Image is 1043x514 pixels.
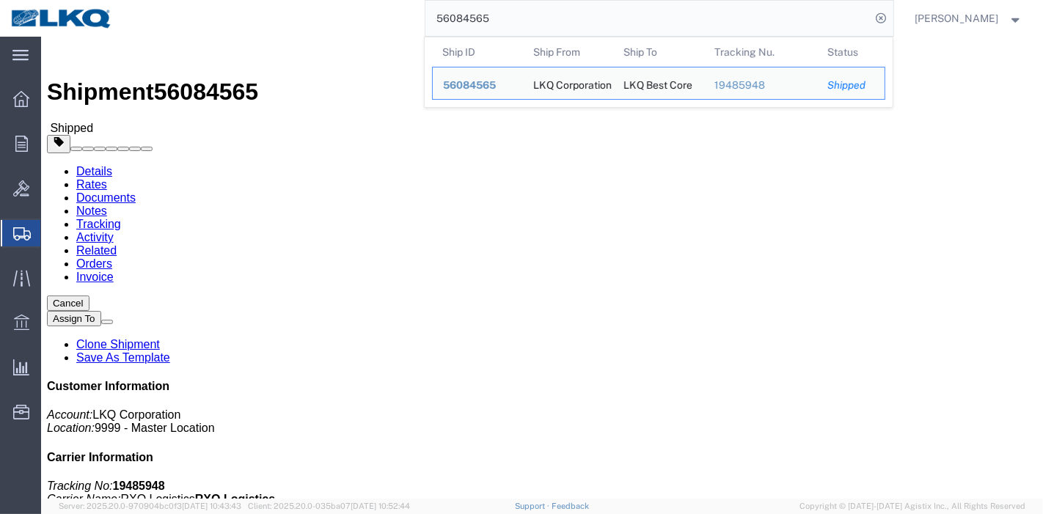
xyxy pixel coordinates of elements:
[714,78,807,93] div: 19485948
[799,500,1025,513] span: Copyright © [DATE]-[DATE] Agistix Inc., All Rights Reserved
[623,67,692,99] div: LKQ Best Core
[248,502,410,510] span: Client: 2025.20.0-035ba07
[432,37,893,107] table: Search Results
[351,502,410,510] span: [DATE] 10:52:44
[552,502,589,510] a: Feedback
[533,67,603,99] div: LKQ Corporation
[59,502,241,510] span: Server: 2025.20.0-970904bc0f3
[443,79,496,91] span: 56084565
[817,37,885,67] th: Status
[522,37,613,67] th: Ship From
[182,502,241,510] span: [DATE] 10:43:43
[432,37,523,67] th: Ship ID
[915,10,999,26] span: Praveen Nagaraj
[10,7,113,29] img: logo
[41,37,1043,499] iframe: To enrich screen reader interactions, please activate Accessibility in Grammarly extension settings
[827,78,874,93] div: Shipped
[425,1,871,36] input: Search for shipment number, reference number
[915,10,1023,27] button: [PERSON_NAME]
[515,502,552,510] a: Support
[703,37,817,67] th: Tracking Nu.
[613,37,704,67] th: Ship To
[443,78,513,93] div: 56084565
